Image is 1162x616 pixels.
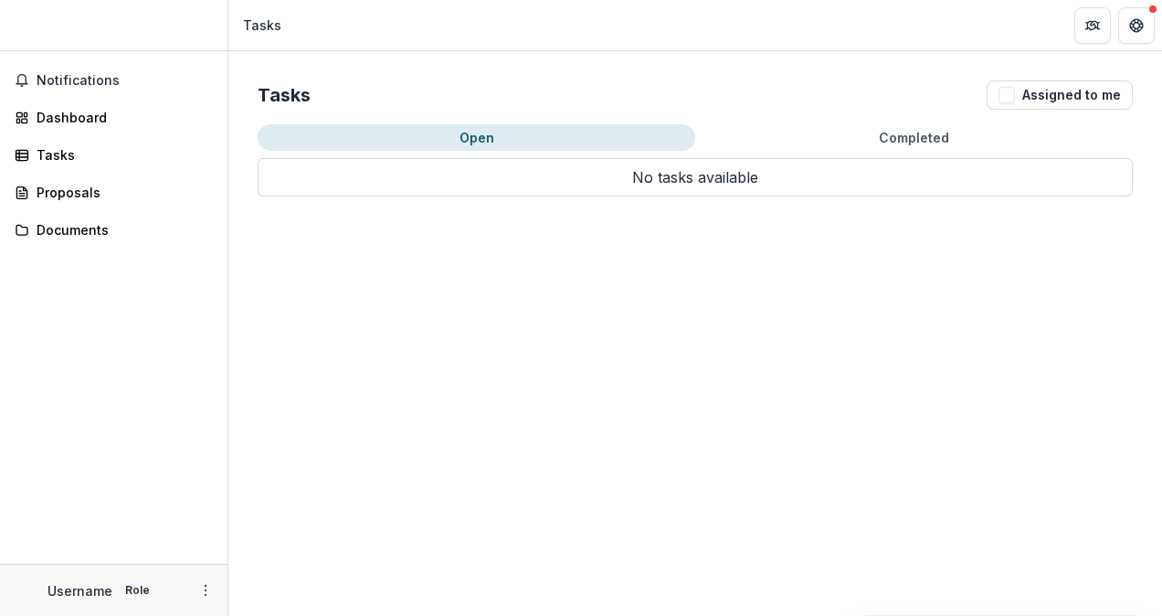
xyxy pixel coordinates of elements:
p: No tasks available [258,158,1133,196]
a: Dashboard [7,102,220,133]
button: Open [258,124,695,151]
span: Notifications [37,73,213,89]
p: Username [48,581,112,600]
div: Tasks [243,16,281,35]
a: Tasks [7,140,220,170]
a: Documents [7,215,220,245]
div: Tasks [37,145,206,165]
button: Notifications [7,66,220,95]
div: Dashboard [37,108,206,127]
button: Get Help [1118,7,1155,44]
a: Proposals [7,177,220,207]
nav: breadcrumb [236,12,289,38]
button: Assigned to me [987,80,1133,110]
h2: Tasks [258,84,311,106]
div: Documents [37,220,206,239]
button: Completed [695,124,1133,151]
button: Partners [1074,7,1111,44]
p: Role [120,582,155,599]
div: Proposals [37,183,206,202]
button: More [195,579,217,601]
